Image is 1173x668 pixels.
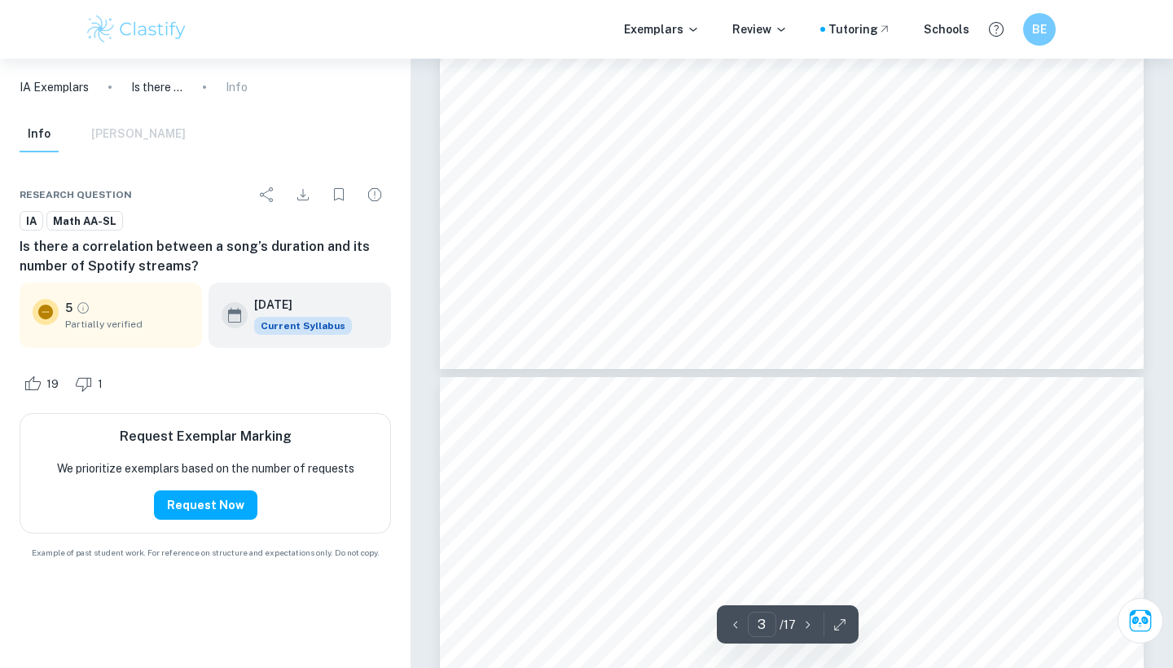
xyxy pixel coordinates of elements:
[20,213,42,230] span: IA
[20,116,59,152] button: Info
[525,212,1056,226] span: during the songwriting process. The goal of most musicians is not only to create art, but also
[20,237,391,276] h6: Is there a correlation between a song’s duration and its number of Spotify streams?
[131,78,183,96] p: Is there a correlation between a song’s duration and its number of Spotify streams?
[358,178,391,211] div: Report issue
[89,376,112,393] span: 1
[828,20,891,38] a: Tutoring
[924,20,969,38] a: Schools
[65,299,72,317] p: 5
[120,427,292,446] h6: Request Exemplar Marking
[982,15,1010,43] button: Help and Feedback
[20,187,132,202] span: Research question
[1030,20,1049,38] h6: BE
[323,178,355,211] div: Bookmark
[525,561,1057,575] span: music industry, which might help musicians to make better decisions while creating their
[525,594,1057,608] span: songs. I am also passionate about playing the guitar and hope to pursue it professionally one
[20,371,68,397] div: Like
[624,20,700,38] p: Exemplars
[85,13,188,46] img: Clastify logo
[226,78,248,96] p: Info
[47,213,122,230] span: Math AA-SL
[20,78,89,96] a: IA Exemplars
[1051,312,1059,325] span: 3
[20,211,43,231] a: IA
[1023,13,1056,46] button: BE
[71,371,112,397] div: Dislike
[732,20,788,38] p: Review
[525,626,1057,640] span: day and create my own music. So this investigation is not only significant on a global scale,
[780,616,796,634] p: / 17
[525,81,1138,95] span: their attention spans ([PERSON_NAME]), which leads to the assumption that songs with a bigger dur...
[287,178,319,211] div: Download
[65,317,189,332] span: Partially verified
[254,296,339,314] h6: [DATE]
[76,301,90,315] a: Grade partially verified
[251,178,283,211] div: Share
[57,459,354,477] p: We prioritize exemplars based on the number of requests
[1118,598,1163,644] button: Ask Clai
[525,529,1057,543] span: become successful. It provides information about preferences of listeners and trends in the
[525,49,1057,63] span: It has been proven that the consumption of such media affects people9 ability to focus and
[525,179,1057,193] span: This topic is interesting to research because this information might be beneficial to musicians
[46,211,123,231] a: Math AA-SL
[525,496,1057,510] span: popularity will increase its chances of gaining more streams and the chances of the artist to
[525,114,812,128] span: are being streamed less compared to shorter songs.
[37,376,68,393] span: 19
[525,244,1057,258] span: to gain success, which is measured by the popularity of their music, in which the number of
[154,490,257,520] button: Request Now
[254,317,352,335] span: Current Syllabus
[254,317,352,335] div: This exemplar is based on the current syllabus. Feel free to refer to it for inspiration/ideas wh...
[525,464,1056,477] span: streams plays a crucial role. Therefore, knowing all the aspects which might affect the song9s
[20,547,391,559] span: Example of past student work. For reference on structure and expectations only. Do not copy.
